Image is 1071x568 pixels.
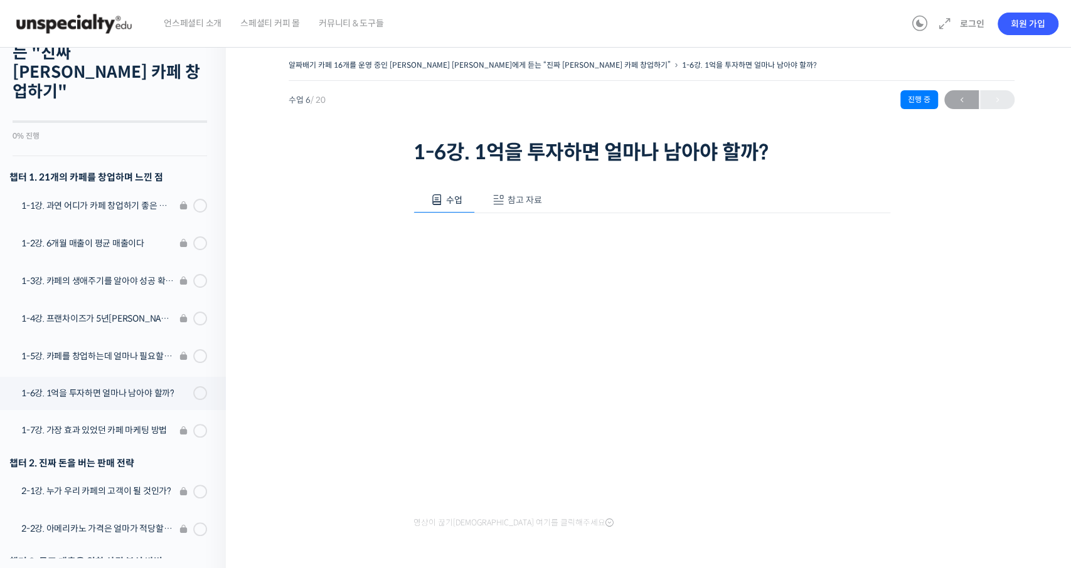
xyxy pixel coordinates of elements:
[508,194,542,206] span: 참고 자료
[194,416,209,426] span: 설정
[998,13,1058,35] a: 회원 가입
[162,397,241,429] a: 설정
[900,90,938,109] div: 진행 중
[682,60,817,70] a: 1-6강. 1억을 투자하면 얼마나 남아야 할까?
[289,60,671,70] a: 알짜배기 카페 16개를 운영 중인 [PERSON_NAME] [PERSON_NAME]에게 듣는 “진짜 [PERSON_NAME] 카페 창업하기”
[311,95,326,105] span: / 20
[944,92,979,108] span: ←
[952,9,992,38] a: 로그인
[445,194,462,206] span: 수업
[115,417,130,427] span: 대화
[413,140,890,164] h1: 1-6강. 1억을 투자하면 얼마나 남아야 할까?
[289,96,326,104] span: 수업 6
[40,416,47,426] span: 홈
[9,455,207,471] div: 챕터 2. 진짜 돈을 버는 판매 전략
[21,386,189,400] div: 1-6강. 1억을 투자하면 얼마나 남아야 할까?
[413,518,614,528] span: 영상이 끊기[DEMOGRAPHIC_DATA] 여기를 클릭해주세요
[9,169,207,186] h3: 챕터 1. 21개의 카페를 창업하며 느낀 점
[944,90,979,109] a: ←이전
[4,397,83,429] a: 홈
[13,132,207,140] div: 0% 진행
[83,397,162,429] a: 대화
